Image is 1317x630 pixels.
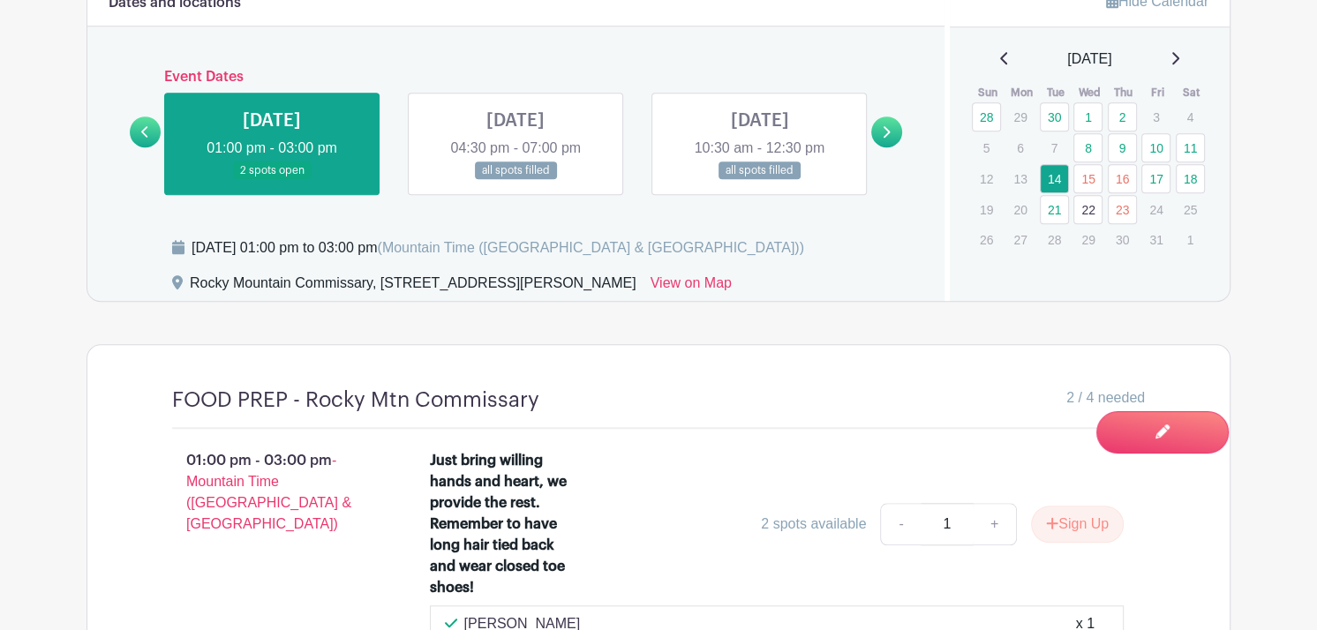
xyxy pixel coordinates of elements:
[1072,84,1107,101] th: Wed
[1176,226,1205,253] p: 1
[1073,226,1103,253] p: 29
[971,84,1005,101] th: Sun
[1067,49,1111,70] span: [DATE]
[1141,226,1170,253] p: 31
[1175,84,1209,101] th: Sat
[192,237,804,259] div: [DATE] 01:00 pm to 03:00 pm
[1073,164,1103,193] a: 15
[1005,196,1035,223] p: 20
[172,387,539,413] h4: FOOD PREP - Rocky Mtn Commissary
[1141,164,1170,193] a: 17
[1031,506,1124,543] button: Sign Up
[1040,164,1069,193] a: 14
[161,69,871,86] h6: Event Dates
[1040,134,1069,161] p: 7
[1108,195,1137,224] a: 23
[1141,133,1170,162] a: 10
[972,196,1001,223] p: 19
[972,134,1001,161] p: 5
[761,514,866,535] div: 2 spots available
[972,102,1001,131] a: 28
[1040,102,1069,131] a: 30
[1005,226,1035,253] p: 27
[1039,84,1073,101] th: Tue
[1005,103,1035,131] p: 29
[430,450,583,598] div: Just bring willing hands and heart, we provide the rest. Remember to have long hair tied back and...
[972,226,1001,253] p: 26
[1141,103,1170,131] p: 3
[1108,102,1137,131] a: 2
[1066,387,1145,409] span: 2 / 4 needed
[1108,164,1137,193] a: 16
[1005,84,1039,101] th: Mon
[651,273,732,301] a: View on Map
[973,503,1017,545] a: +
[1073,195,1103,224] a: 22
[972,165,1001,192] p: 12
[1108,133,1137,162] a: 9
[1073,133,1103,162] a: 8
[1005,165,1035,192] p: 13
[1108,226,1137,253] p: 30
[1141,196,1170,223] p: 24
[144,443,402,542] p: 01:00 pm - 03:00 pm
[1176,164,1205,193] a: 18
[1176,133,1205,162] a: 11
[190,273,636,301] div: Rocky Mountain Commissary, [STREET_ADDRESS][PERSON_NAME]
[1040,226,1069,253] p: 28
[1107,84,1141,101] th: Thu
[1176,103,1205,131] p: 4
[1005,134,1035,161] p: 6
[1176,196,1205,223] p: 25
[377,240,803,255] span: (Mountain Time ([GEOGRAPHIC_DATA] & [GEOGRAPHIC_DATA]))
[1140,84,1175,101] th: Fri
[1040,195,1069,224] a: 21
[1073,102,1103,131] a: 1
[186,453,351,531] span: - Mountain Time ([GEOGRAPHIC_DATA] & [GEOGRAPHIC_DATA])
[880,503,921,545] a: -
